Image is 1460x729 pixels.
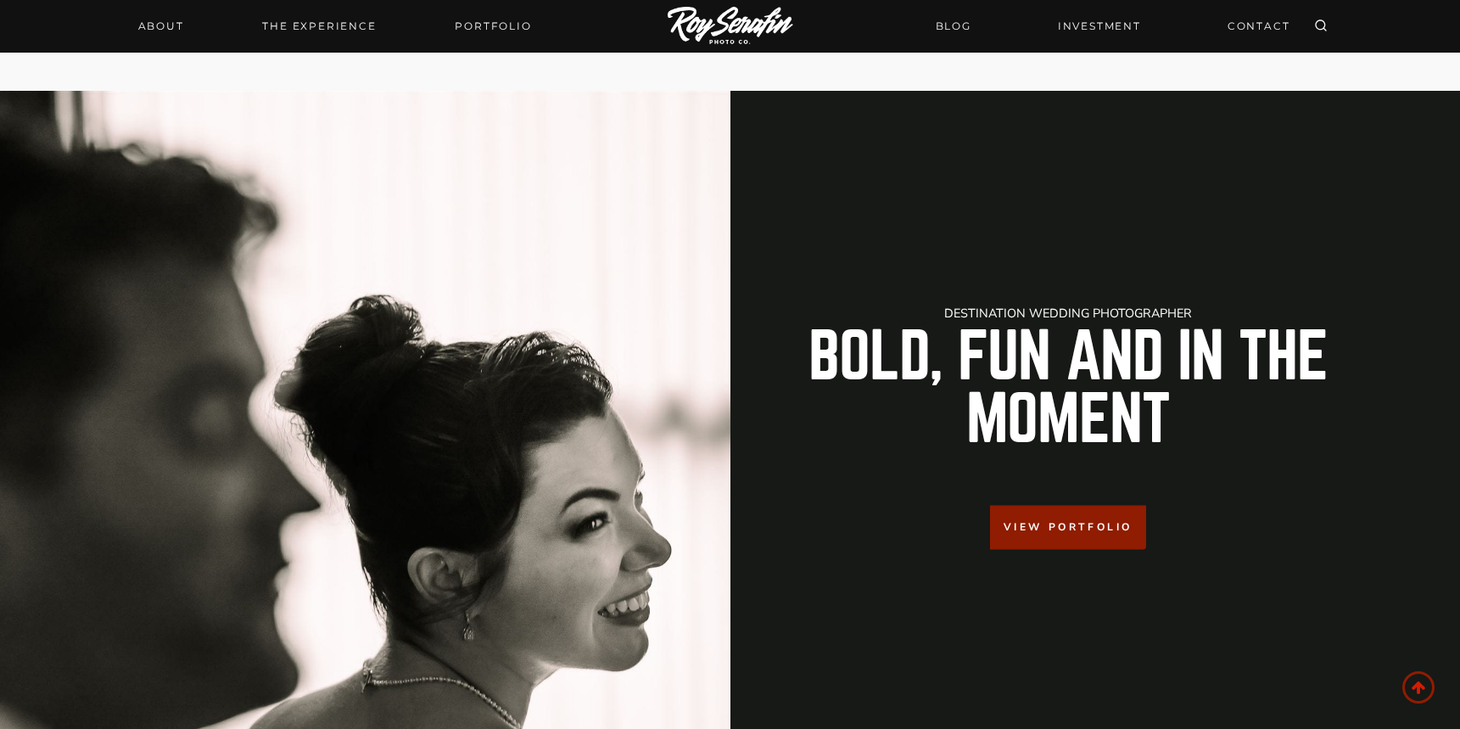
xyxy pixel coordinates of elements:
[926,11,982,41] a: BLOG
[1309,14,1333,38] button: View Search Form
[1004,519,1133,536] span: View Portfolio
[128,14,542,38] nav: Primary Navigation
[1402,671,1435,704] a: Scroll to top
[1217,11,1301,41] a: CONTACT
[445,14,541,38] a: Portfolio
[668,7,793,47] img: Logo of Roy Serafin Photo Co., featuring stylized text in white on a light background, representi...
[1048,11,1151,41] a: INVESTMENT
[744,307,1393,319] h1: Destination Wedding Photographer
[128,14,194,38] a: About
[252,14,386,38] a: THE EXPERIENCE
[926,11,1301,41] nav: Secondary Navigation
[990,506,1146,549] a: View Portfolio
[744,326,1393,451] h2: Bold, Fun And in the Moment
